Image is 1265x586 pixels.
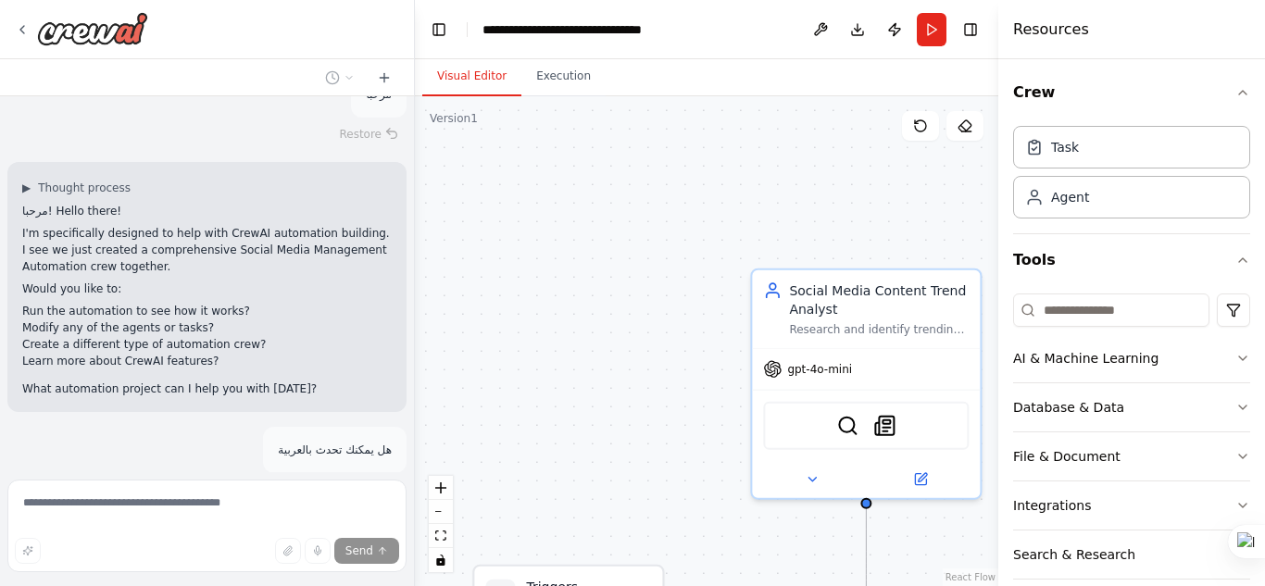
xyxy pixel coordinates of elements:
button: Database & Data [1013,383,1250,431]
div: Database & Data [1013,398,1124,417]
button: Tools [1013,234,1250,286]
h4: Resources [1013,19,1089,41]
button: zoom in [429,476,453,500]
img: SerperDevTool [836,415,858,437]
button: Search & Research [1013,530,1250,579]
li: Run the automation to see how it works? [22,303,392,319]
button: Upload files [275,538,301,564]
button: Crew [1013,67,1250,118]
div: React Flow controls [429,476,453,572]
button: Open in side panel [868,468,972,491]
li: Learn more about CrewAI features? [22,353,392,369]
div: Version 1 [430,111,478,126]
button: AI & Machine Learning [1013,334,1250,382]
div: Crew [1013,118,1250,233]
p: Would you like to: [22,281,392,297]
button: zoom out [429,500,453,524]
div: Search & Research [1013,545,1135,564]
nav: breadcrumb [482,20,691,39]
button: Click to speak your automation idea [305,538,331,564]
span: Send [345,543,373,558]
span: ▶ [22,181,31,195]
button: Switch to previous chat [318,67,362,89]
div: Agent [1051,188,1089,206]
li: Create a different type of automation crew? [22,336,392,353]
div: Research and identify trending topics, hashtags, and content themes in the {industry} industry to... [789,322,969,337]
div: Social Media Content Trend Analyst [789,281,969,318]
button: toggle interactivity [429,548,453,572]
button: Send [334,538,399,564]
div: File & Document [1013,447,1121,466]
button: ▶Thought process [22,181,131,195]
img: SerplyNewsSearchTool [873,415,896,437]
p: What automation project can I help you with [DATE]? [22,380,392,397]
p: I'm specifically designed to help with CrewAI automation building. I see we just created a compre... [22,225,392,275]
div: AI & Machine Learning [1013,349,1159,368]
button: Execution [521,57,606,96]
a: React Flow attribution [946,572,996,582]
button: Improve this prompt [15,538,41,564]
span: gpt-4o-mini [787,362,852,377]
button: Integrations [1013,481,1250,530]
button: Hide left sidebar [426,17,452,43]
div: Integrations [1013,496,1091,515]
button: fit view [429,524,453,548]
button: Visual Editor [422,57,521,96]
li: Modify any of the agents or tasks? [22,319,392,336]
img: Logo [37,12,148,45]
button: Hide right sidebar [958,17,983,43]
span: Thought process [38,181,131,195]
p: مرحبا! Hello there! [22,203,392,219]
div: Social Media Content Trend AnalystResearch and identify trending topics, hashtags, and content th... [750,268,982,500]
button: Start a new chat [369,67,399,89]
p: هل يمكنك تحدث بالعربية [278,442,392,458]
button: File & Document [1013,432,1250,480]
div: Task [1051,138,1079,156]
